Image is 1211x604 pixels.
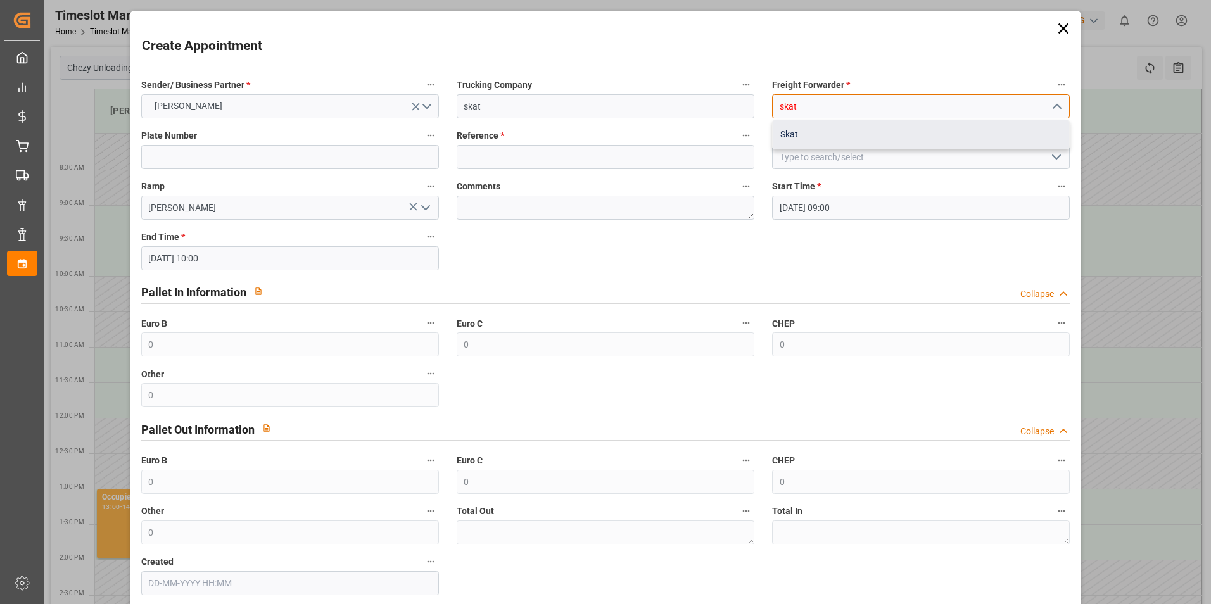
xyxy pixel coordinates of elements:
button: Euro B [422,452,439,469]
span: CHEP [772,317,795,330]
button: open menu [415,198,434,218]
button: Sender/ Business Partner * [422,77,439,93]
span: Trucking Company [457,79,532,92]
button: Other [422,365,439,382]
span: CHEP [772,454,795,467]
input: Type to search/select [772,145,1070,169]
button: Plate Number [422,127,439,144]
div: Collapse [1020,287,1054,301]
button: open menu [141,94,439,118]
span: Start Time [772,180,821,193]
span: Euro C [457,317,483,330]
button: Ramp [422,178,439,194]
h2: Pallet Out Information [141,421,255,438]
span: Euro C [457,454,483,467]
button: Euro C [738,315,754,331]
span: Total Out [457,505,494,518]
button: close menu [1046,97,1065,116]
button: Euro C [738,452,754,469]
input: DD-MM-YYYY HH:MM [141,571,439,595]
div: Collapse [1020,425,1054,438]
input: Type to search/select [141,196,439,220]
span: End Time [141,230,185,244]
h2: Pallet In Information [141,284,246,301]
span: [PERSON_NAME] [148,99,229,113]
button: Total In [1053,503,1070,519]
button: Freight Forwarder * [1053,77,1070,93]
span: Created [141,555,174,569]
button: View description [246,279,270,303]
button: CHEP [1053,315,1070,331]
span: Euro B [141,454,167,467]
span: Other [141,505,164,518]
span: Sender/ Business Partner [141,79,250,92]
button: Total Out [738,503,754,519]
input: DD-MM-YYYY HH:MM [141,246,439,270]
button: Other [422,503,439,519]
button: Euro B [422,315,439,331]
div: Skat [773,120,1069,149]
button: Trucking Company [738,77,754,93]
span: Freight Forwarder [772,79,850,92]
button: Start Time * [1053,178,1070,194]
button: CHEP [1053,452,1070,469]
button: View description [255,416,279,440]
span: Other [141,368,164,381]
input: DD-MM-YYYY HH:MM [772,196,1070,220]
button: Reference * [738,127,754,144]
h2: Create Appointment [142,36,262,56]
span: Plate Number [141,129,197,142]
button: Created [422,553,439,570]
span: Reference [457,129,504,142]
button: Comments [738,178,754,194]
button: End Time * [422,229,439,245]
span: Ramp [141,180,165,193]
span: Euro B [141,317,167,330]
button: open menu [1046,148,1065,167]
span: Comments [457,180,500,193]
span: Total In [772,505,802,518]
